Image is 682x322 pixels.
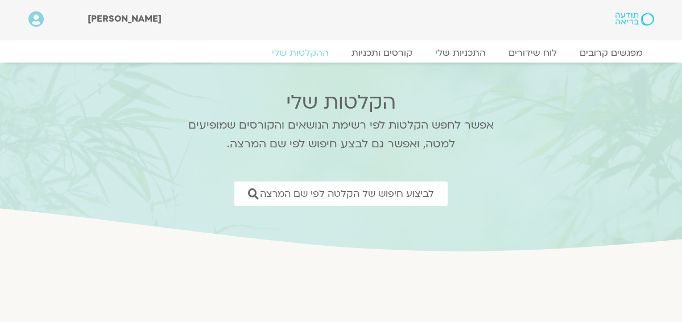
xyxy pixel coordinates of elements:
nav: Menu [28,47,654,59]
span: לביצוע חיפוש של הקלטה לפי שם המרצה [260,188,434,199]
a: קורסים ותכניות [340,47,424,59]
span: [PERSON_NAME] [88,13,162,25]
a: התכניות שלי [424,47,497,59]
a: מפגשים קרובים [568,47,654,59]
a: לוח שידורים [497,47,568,59]
a: ההקלטות שלי [261,47,340,59]
a: לביצוע חיפוש של הקלטה לפי שם המרצה [234,181,448,206]
h2: הקלטות שלי [173,91,509,114]
p: אפשר לחפש הקלטות לפי רשימת הנושאים והקורסים שמופיעים למטה, ואפשר גם לבצע חיפוש לפי שם המרצה. [173,116,509,154]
